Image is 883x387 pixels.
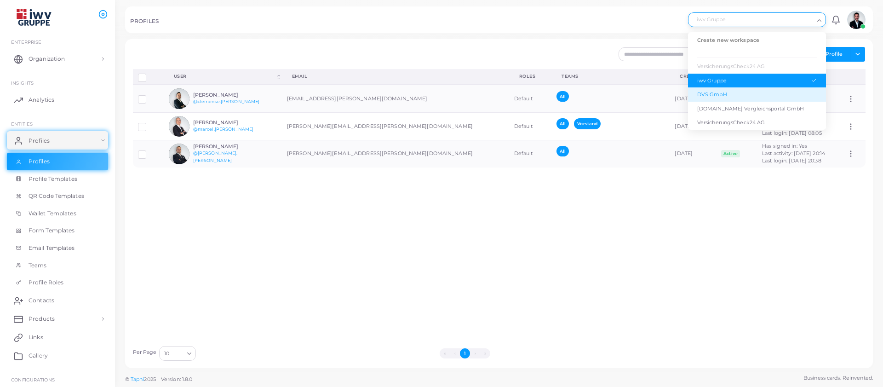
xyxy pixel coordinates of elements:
[697,57,817,70] div: VersicherungsCheck24 AG
[125,375,192,383] span: ©
[509,85,551,112] td: Default
[282,113,509,140] td: [PERSON_NAME][EMAIL_ADDRESS][PERSON_NAME][DOMAIN_NAME]
[29,157,50,166] span: Profiles
[697,77,817,85] div: iwv Gruppe
[7,222,108,239] a: Form Templates
[697,105,817,113] div: [DOMAIN_NAME] Vergleichsportal GmbH
[29,296,54,305] span: Contacts
[697,37,817,44] div: Create new workspace
[282,85,509,112] td: [EMAIL_ADDRESS][PERSON_NAME][DOMAIN_NAME]
[170,348,183,358] input: Search for option
[161,376,193,382] span: Version: 1.8.0
[556,118,569,129] span: All
[803,374,873,382] span: Business cards. Reinvented.
[29,137,50,145] span: Profiles
[193,120,261,126] h6: [PERSON_NAME]
[670,85,716,112] td: [DATE]
[11,377,55,382] span: Configurations
[11,80,34,86] span: INSIGHTS
[574,118,601,129] span: Vorstand
[762,143,807,149] span: Has signed in: Yes
[7,347,108,365] a: Gallery
[133,69,164,85] th: Row-selection
[29,244,75,252] span: Email Templates
[169,88,189,109] img: avatar
[556,146,569,156] span: All
[29,261,47,270] span: Teams
[29,226,75,235] span: Form Templates
[193,144,261,150] h6: [PERSON_NAME]
[847,11,866,29] img: avatar
[29,192,84,200] span: QR Code Templates
[7,257,108,274] a: Teams
[7,91,108,109] a: Analytics
[688,12,826,27] div: Search for option
[29,209,76,218] span: Wallet Templates
[762,150,825,156] span: Last activity: [DATE] 20:14
[670,113,716,140] td: [DATE]
[131,376,144,382] a: Tapni
[670,140,716,167] td: [DATE]
[697,91,817,98] div: DVS GmbH
[7,239,108,257] a: Email Templates
[169,144,189,164] img: avatar
[29,55,65,63] span: Organization
[193,92,261,98] h6: [PERSON_NAME]
[509,140,551,167] td: Default
[144,375,155,383] span: 2025
[174,73,275,80] div: User
[556,91,569,102] span: All
[11,39,41,45] span: Enterprise
[460,348,470,358] button: Go to page 1
[8,9,59,26] img: logo
[164,349,169,358] span: 10
[29,333,43,341] span: Links
[29,315,55,323] span: Products
[680,73,709,80] div: Created
[762,130,822,136] span: Last login: [DATE] 08:05
[692,15,814,25] input: Search for option
[509,113,551,140] td: Default
[7,153,108,170] a: Profiles
[193,99,260,104] a: @clemense.[PERSON_NAME]
[159,346,196,361] div: Search for option
[7,328,108,347] a: Links
[697,119,817,127] div: VersicherungsCheck24 AG
[29,96,54,104] span: Analytics
[7,310,108,328] a: Products
[29,278,63,287] span: Profile Roles
[133,349,157,356] label: Per Page
[130,18,159,24] h5: PROFILES
[562,73,659,80] div: Teams
[198,348,732,358] ul: Pagination
[7,274,108,291] a: Profile Roles
[519,73,541,80] div: Roles
[762,157,821,164] span: Last login: [DATE] 20:38
[721,150,740,157] span: Active
[193,150,238,163] a: @[PERSON_NAME].[PERSON_NAME]
[7,131,108,150] a: Profiles
[282,140,509,167] td: [PERSON_NAME][EMAIL_ADDRESS][PERSON_NAME][DOMAIN_NAME]
[193,127,253,132] a: @marcel.[PERSON_NAME]
[29,352,48,360] span: Gallery
[7,187,108,205] a: QR Code Templates
[844,11,868,29] a: avatar
[292,73,499,80] div: Email
[29,175,77,183] span: Profile Templates
[7,50,108,68] a: Organization
[11,121,33,127] span: ENTITIES
[842,69,865,85] th: Action
[169,116,189,137] img: avatar
[7,205,108,222] a: Wallet Templates
[7,170,108,188] a: Profile Templates
[7,291,108,310] a: Contacts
